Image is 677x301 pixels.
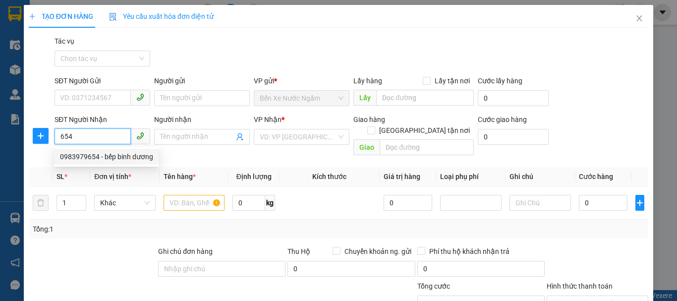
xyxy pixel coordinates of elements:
span: close [635,14,643,22]
div: Người nhận [154,114,250,125]
button: Close [625,5,653,33]
span: Giao hàng [353,116,385,123]
span: Cước hàng [579,173,613,181]
label: Cước giao hàng [478,116,527,123]
span: Lấy hàng [353,77,382,85]
span: Lấy tận nơi [431,75,474,86]
input: Dọc đường [376,90,474,106]
input: Cước lấy hàng [478,90,549,106]
button: plus [33,128,49,144]
span: Thu Hộ [287,247,310,255]
span: VP Nhận [254,116,282,123]
div: Tổng: 1 [33,224,262,235]
span: kg [265,195,275,211]
div: 0983979654 - bếp binh dương [60,151,153,162]
label: Hình thức thanh toán [547,282,613,290]
span: Đơn vị tính [94,173,131,181]
th: Ghi chú [506,167,575,186]
span: Định lượng [236,173,272,181]
input: 0 [384,195,432,211]
div: SĐT Người Gửi [55,75,150,86]
span: phone [136,93,144,101]
span: Lấy [353,90,376,106]
span: Giao [353,139,380,155]
span: Kích thước [312,173,346,181]
input: Cước giao hàng [478,129,549,145]
span: Tên hàng [164,173,196,181]
button: plus [635,195,644,211]
span: SL [56,173,64,181]
span: TẠO ĐƠN HÀNG [29,12,93,20]
label: Tác vụ [55,37,74,45]
label: Ghi chú đơn hàng [158,247,213,255]
span: [GEOGRAPHIC_DATA] tận nơi [375,125,474,136]
div: 0983979654 - bếp binh dương [54,149,159,165]
input: Ghi Chú [509,195,571,211]
div: SĐT Người Nhận [55,114,150,125]
span: Phí thu hộ khách nhận trả [425,246,513,257]
span: Chuyển khoản ng. gửi [340,246,415,257]
img: icon [109,13,117,21]
div: VP gửi [254,75,349,86]
span: Tổng cước [417,282,450,290]
input: VD: Bàn, Ghế [164,195,225,211]
th: Loại phụ phí [436,167,506,186]
span: Yêu cầu xuất hóa đơn điện tử [109,12,214,20]
span: user-add [236,133,244,141]
input: Dọc đường [380,139,474,155]
span: Giá trị hàng [384,173,420,181]
span: plus [29,13,36,20]
button: delete [33,195,49,211]
span: Bến Xe Nước Ngầm [260,91,343,106]
span: plus [636,199,644,207]
div: Người gửi [154,75,250,86]
span: Khác [100,195,150,210]
span: plus [33,132,48,140]
input: Ghi chú đơn hàng [158,261,285,277]
span: phone [136,132,144,140]
label: Cước lấy hàng [478,77,522,85]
